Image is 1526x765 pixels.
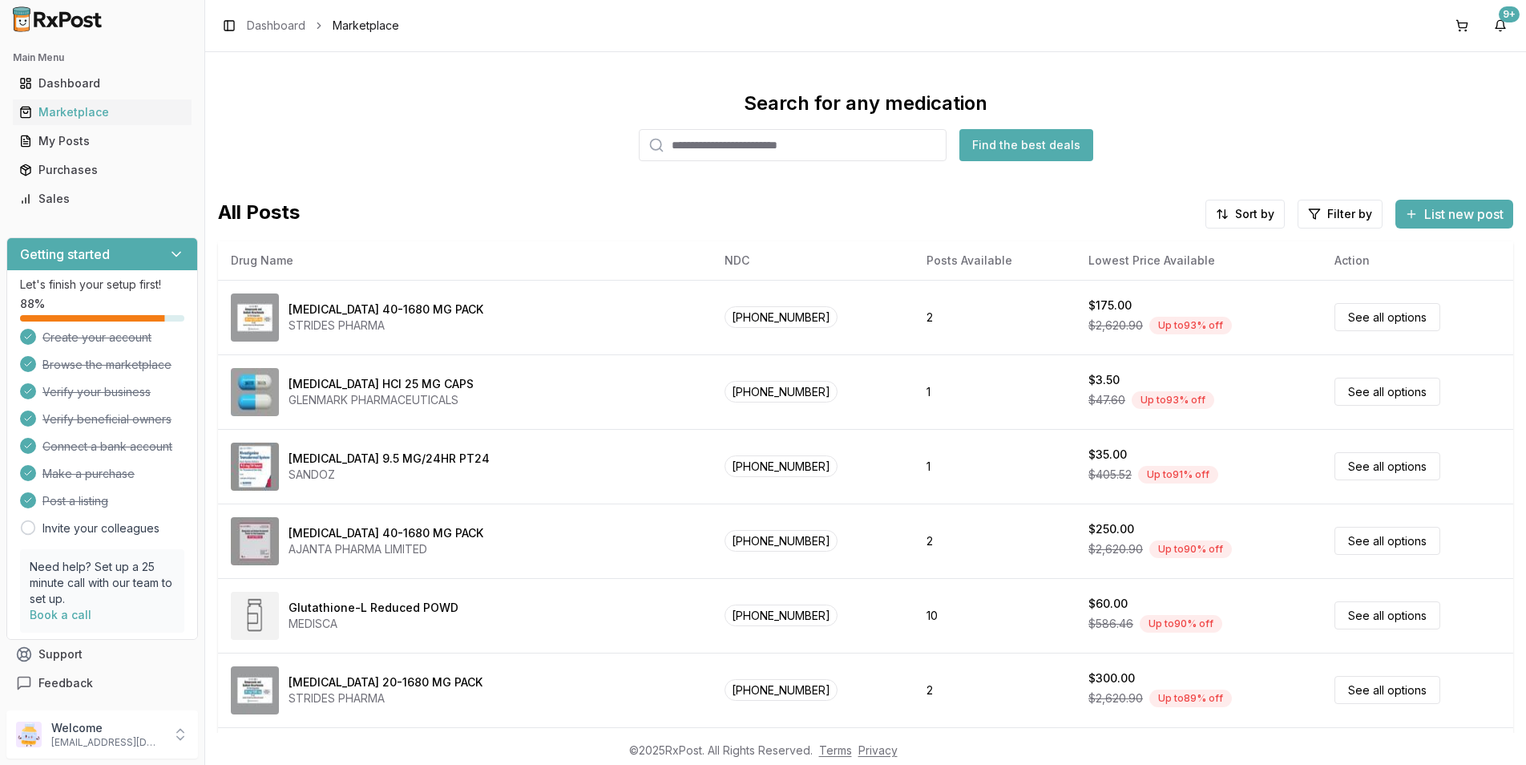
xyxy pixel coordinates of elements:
button: Purchases [6,157,198,183]
th: Action [1322,241,1513,280]
a: Dashboard [247,18,305,34]
span: [PHONE_NUMBER] [725,605,838,626]
div: [MEDICAL_DATA] 40-1680 MG PACK [289,525,483,541]
button: 9+ [1488,13,1513,38]
a: See all options [1334,601,1440,629]
img: User avatar [16,722,42,747]
span: [PHONE_NUMBER] [725,306,838,328]
div: Up to 90 % off [1149,540,1232,558]
a: Terms [819,743,852,757]
td: 1 [914,354,1076,429]
nav: breadcrumb [247,18,399,34]
div: Up to 90 % off [1140,615,1222,633]
button: Dashboard [6,71,198,96]
td: 2 [914,504,1076,578]
div: $60.00 [1088,596,1128,612]
span: $47.60 [1088,392,1125,408]
img: Omeprazole-Sodium Bicarbonate 20-1680 MG PACK [231,666,279,714]
button: My Posts [6,128,198,154]
a: See all options [1334,303,1440,331]
div: STRIDES PHARMA [289,690,482,706]
th: Posts Available [914,241,1076,280]
p: [EMAIL_ADDRESS][DOMAIN_NAME] [51,736,163,749]
div: AJANTA PHARMA LIMITED [289,541,483,557]
span: Verify your business [42,384,151,400]
img: Atomoxetine HCl 25 MG CAPS [231,368,279,416]
span: Sort by [1235,206,1274,222]
img: Omeprazole-Sodium Bicarbonate 40-1680 MG PACK [231,517,279,565]
div: Up to 89 % off [1149,690,1232,707]
td: 10 [914,578,1076,653]
button: Sort by [1205,200,1285,229]
a: Marketplace [13,98,192,127]
span: $2,620.90 [1088,690,1143,706]
button: Support [6,640,198,669]
div: Glutathione-L Reduced POWD [289,600,458,616]
div: [MEDICAL_DATA] HCl 25 MG CAPS [289,376,474,392]
span: Browse the marketplace [42,357,172,373]
span: Post a listing [42,493,108,509]
div: STRIDES PHARMA [289,318,483,334]
p: Welcome [51,720,163,736]
div: $175.00 [1088,297,1132,314]
span: Filter by [1327,206,1372,222]
div: MEDISCA [289,616,458,632]
span: List new post [1424,204,1504,224]
span: Create your account [42,330,151,346]
img: Omeprazole-Sodium Bicarbonate 40-1680 MG PACK [231,293,279,342]
span: [PHONE_NUMBER] [725,530,838,552]
div: $35.00 [1088,447,1127,463]
span: $2,620.90 [1088,541,1143,557]
span: [PHONE_NUMBER] [725,679,838,701]
iframe: Intercom live chat [1471,710,1510,749]
button: Marketplace [6,99,198,125]
div: GLENMARK PHARMACEUTICALS [289,392,474,408]
th: NDC [712,241,914,280]
p: Need help? Set up a 25 minute call with our team to set up. [30,559,175,607]
div: 9+ [1499,6,1520,22]
div: Purchases [19,162,185,178]
th: Drug Name [218,241,712,280]
div: [MEDICAL_DATA] 9.5 MG/24HR PT24 [289,451,490,467]
button: List new post [1395,200,1513,229]
img: Glutathione-L Reduced POWD [231,592,279,640]
p: Let's finish your setup first! [20,277,184,293]
h3: Getting started [20,245,110,264]
span: Feedback [38,675,93,691]
div: Sales [19,191,185,207]
span: $2,620.90 [1088,318,1143,334]
span: [PHONE_NUMBER] [725,381,838,403]
button: Feedback [6,669,198,698]
a: List new post [1395,208,1513,224]
div: My Posts [19,133,185,149]
div: Marketplace [19,104,185,120]
div: Dashboard [19,75,185,91]
span: Connect a bank account [42,439,172,455]
a: Invite your colleagues [42,520,159,536]
td: 2 [914,653,1076,727]
span: Make a purchase [42,466,135,482]
td: 1 [914,429,1076,504]
div: $3.50 [1088,372,1120,388]
th: Lowest Price Available [1076,241,1322,280]
a: See all options [1334,378,1440,406]
a: My Posts [13,127,192,156]
a: See all options [1334,527,1440,555]
h2: Main Menu [13,51,192,64]
div: SANDOZ [289,467,490,483]
span: $405.52 [1088,467,1132,483]
div: Search for any medication [744,91,987,116]
a: Privacy [858,743,898,757]
button: Sales [6,186,198,212]
div: Up to 93 % off [1149,317,1232,334]
span: [PHONE_NUMBER] [725,455,838,477]
a: Sales [13,184,192,213]
div: $250.00 [1088,521,1134,537]
span: Verify beneficial owners [42,411,172,427]
div: [MEDICAL_DATA] 20-1680 MG PACK [289,674,482,690]
a: See all options [1334,452,1440,480]
img: RxPost Logo [6,6,109,32]
span: $586.46 [1088,616,1133,632]
td: 2 [914,280,1076,354]
span: All Posts [218,200,300,229]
